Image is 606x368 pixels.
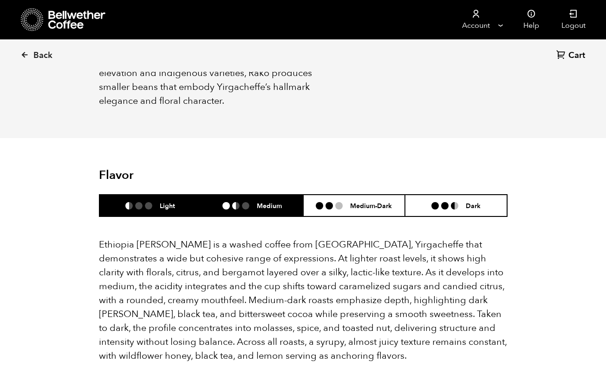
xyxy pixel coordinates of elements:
h6: Medium [257,202,282,209]
span: Back [33,50,52,61]
h6: Dark [466,202,481,209]
h6: Light [160,202,175,209]
a: Cart [556,50,587,62]
h6: Medium-Dark [350,202,392,209]
span: Cart [568,50,585,61]
h2: Flavor [99,168,235,183]
p: Ethiopia [PERSON_NAME] is a washed coffee from [GEOGRAPHIC_DATA], Yirgacheffe that demonstrates a... [99,238,508,363]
